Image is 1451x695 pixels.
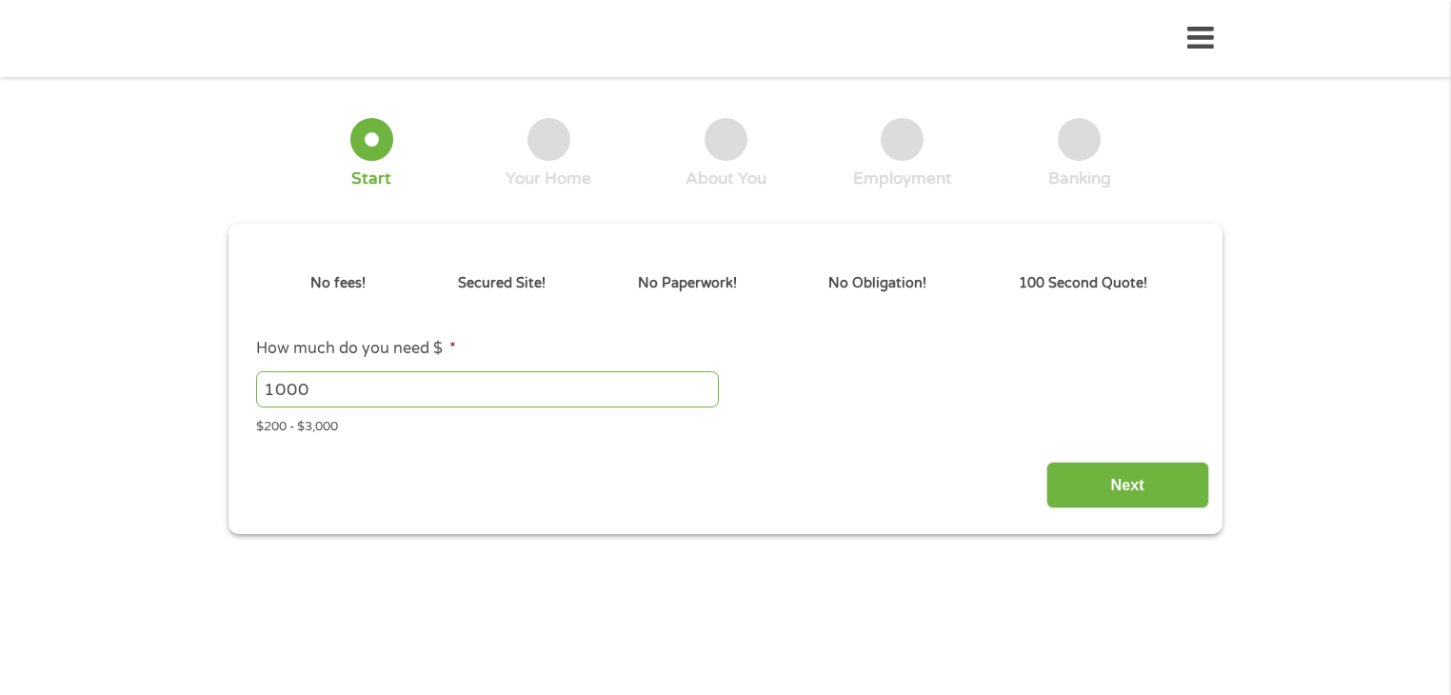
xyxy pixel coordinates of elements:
p: Secured Site! [458,273,546,294]
div: Your Home [506,169,591,189]
p: No Obligation! [828,273,926,294]
p: No fees! [310,273,366,294]
label: How much do you need $ [256,339,456,359]
div: Banking [1048,169,1111,189]
p: No Paperwork! [638,273,737,294]
div: About You [686,169,766,189]
div: Start [351,169,391,189]
input: Next [1046,462,1209,508]
p: 100 Second Quote! [1019,273,1147,294]
div: Employment [853,169,952,189]
div: $200 - $3,000 [256,411,1195,437]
